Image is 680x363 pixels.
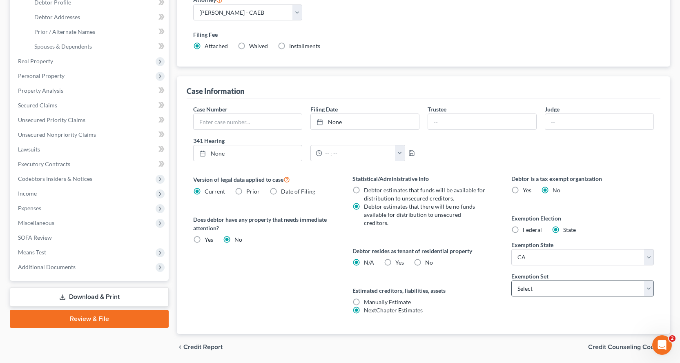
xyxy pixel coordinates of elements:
a: Executory Contracts [11,157,169,171]
span: Attached [205,42,228,49]
span: Income [18,190,37,197]
span: Date of Filing [281,188,315,195]
label: Estimated creditors, liabilities, assets [352,286,495,295]
span: Lawsuits [18,146,40,153]
span: Yes [523,187,531,194]
span: Miscellaneous [18,219,54,226]
span: Spouses & Dependents [34,43,92,50]
label: Exemption State [511,241,553,249]
span: No [553,187,560,194]
input: -- : -- [322,145,395,161]
span: Executory Contracts [18,160,70,167]
span: Prior [246,188,260,195]
span: N/A [364,259,374,266]
label: Exemption Set [511,272,548,281]
span: Means Test [18,249,46,256]
span: Unsecured Priority Claims [18,116,85,123]
span: Waived [249,42,268,49]
span: Credit Counseling Course [588,344,664,350]
a: Secured Claims [11,98,169,113]
span: State [563,226,576,233]
span: Debtor Addresses [34,13,80,20]
label: 341 Hearing [189,136,424,145]
span: Debtor estimates that there will be no funds available for distribution to unsecured creditors. [364,203,475,226]
span: Additional Documents [18,263,76,270]
span: Yes [395,259,404,266]
span: Federal [523,226,542,233]
span: Prior / Alternate Names [34,28,95,35]
label: Filing Date [310,105,338,114]
input: -- [545,114,653,129]
i: chevron_left [177,344,183,350]
span: Real Property [18,58,53,65]
span: Credit Report [183,344,223,350]
span: No [425,259,433,266]
span: Unsecured Nonpriority Claims [18,131,96,138]
a: SOFA Review [11,230,169,245]
div: Case Information [187,86,244,96]
label: Filing Fee [193,30,654,39]
span: Expenses [18,205,41,212]
label: Case Number [193,105,227,114]
a: Review & File [10,310,169,328]
input: Enter case number... [194,114,302,129]
span: Debtor estimates that funds will be available for distribution to unsecured creditors. [364,187,485,202]
a: Lawsuits [11,142,169,157]
a: Unsecured Nonpriority Claims [11,127,169,142]
span: Current [205,188,225,195]
a: Spouses & Dependents [28,39,169,54]
label: Debtor is a tax exempt organization [511,174,654,183]
a: Unsecured Priority Claims [11,113,169,127]
span: Personal Property [18,72,65,79]
label: Judge [545,105,560,114]
a: None [311,114,419,129]
a: Debtor Addresses [28,10,169,24]
a: Property Analysis [11,83,169,98]
label: Does debtor have any property that needs immediate attention? [193,215,336,232]
a: None [194,145,302,161]
input: -- [428,114,536,129]
iframe: Intercom live chat [652,335,672,355]
label: Exemption Election [511,214,654,223]
span: Codebtors Insiders & Notices [18,175,92,182]
span: 2 [669,335,676,342]
span: Secured Claims [18,102,57,109]
span: NextChapter Estimates [364,307,423,314]
label: Statistical/Administrative Info [352,174,495,183]
label: Version of legal data applied to case [193,174,336,184]
span: Yes [205,236,213,243]
a: Download & Print [10,287,169,307]
span: SOFA Review [18,234,52,241]
span: Installments [289,42,320,49]
button: chevron_left Credit Report [177,344,223,350]
a: Prior / Alternate Names [28,24,169,39]
span: Manually Estimate [364,298,411,305]
span: No [234,236,242,243]
label: Trustee [428,105,446,114]
span: Property Analysis [18,87,63,94]
button: Credit Counseling Course chevron_right [588,344,670,350]
label: Debtor resides as tenant of residential property [352,247,495,255]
